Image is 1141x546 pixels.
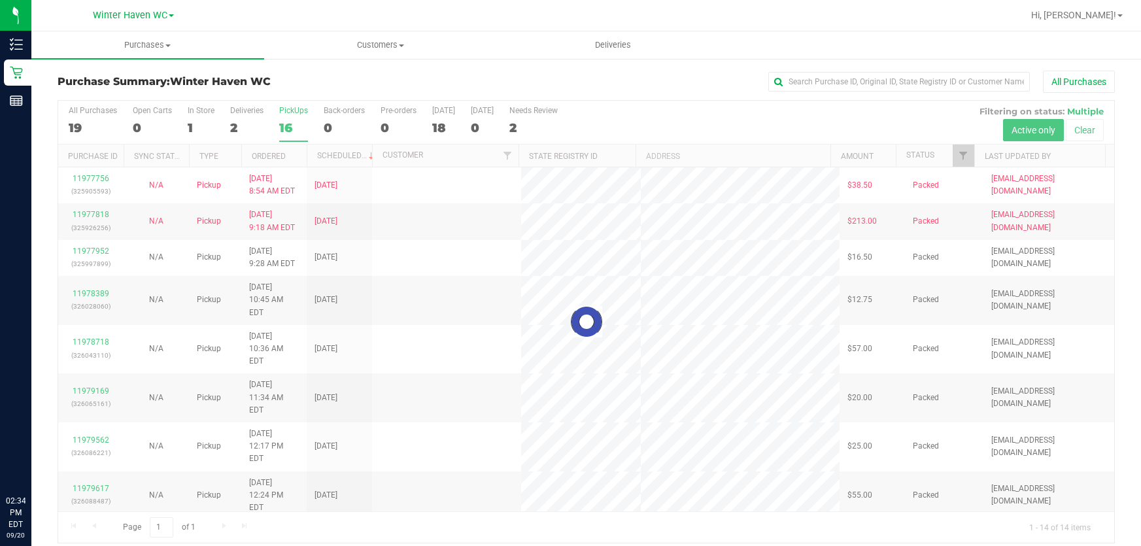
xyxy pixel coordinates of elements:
[1031,10,1116,20] span: Hi, [PERSON_NAME]!
[170,75,271,88] span: Winter Haven WC
[10,66,23,79] inline-svg: Retail
[31,39,264,51] span: Purchases
[93,10,167,21] span: Winter Haven WC
[1043,71,1115,93] button: All Purchases
[13,441,52,481] iframe: Resource center
[10,38,23,51] inline-svg: Inventory
[6,530,26,540] p: 09/20
[496,31,729,59] a: Deliveries
[6,495,26,530] p: 02:34 PM EDT
[10,94,23,107] inline-svg: Reports
[265,39,496,51] span: Customers
[264,31,497,59] a: Customers
[768,72,1030,92] input: Search Purchase ID, Original ID, State Registry ID or Customer Name...
[58,76,410,88] h3: Purchase Summary:
[31,31,264,59] a: Purchases
[577,39,649,51] span: Deliveries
